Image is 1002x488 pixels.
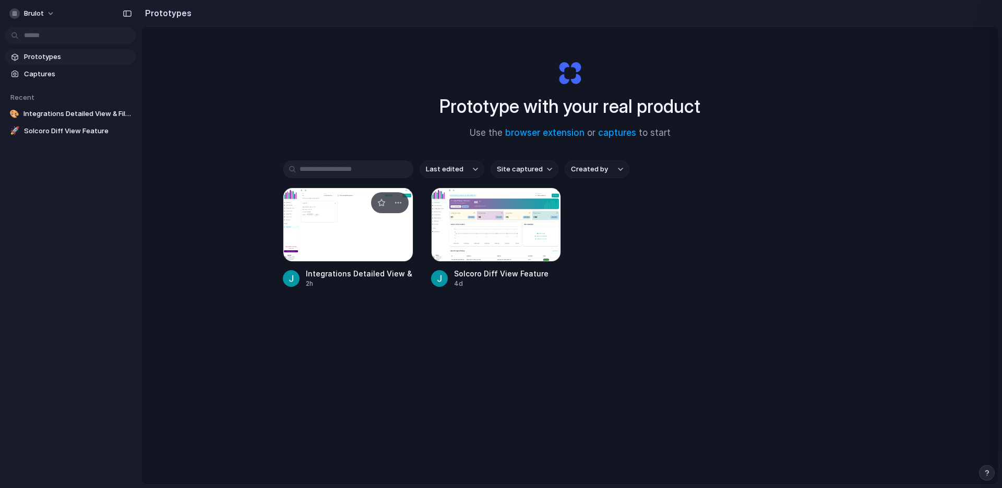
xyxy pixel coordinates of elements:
button: Site captured [491,160,558,178]
a: 🎨Integrations Detailed View & Filtering [5,106,136,122]
span: Site captured [497,164,543,175]
div: 🎨 [9,109,19,119]
h1: Prototype with your real product [439,92,700,120]
span: Solcoro Diff View Feature [24,126,132,136]
span: Last edited [426,164,463,175]
button: Last edited [420,160,484,178]
div: 4d [454,279,548,288]
div: Integrations Detailed View & Filtering [306,268,413,279]
h2: Prototypes [141,7,192,19]
div: 2h [306,279,413,288]
span: Prototypes [24,52,132,62]
div: Solcoro Diff View Feature [454,268,548,279]
button: brulot [5,5,60,22]
a: Prototypes [5,49,136,65]
span: Use the or to start [470,126,671,140]
a: Captures [5,66,136,82]
span: brulot [24,8,44,19]
button: Created by [565,160,629,178]
a: 🚀Solcoro Diff View Feature [5,123,136,139]
span: Integrations Detailed View & Filtering [23,109,132,119]
div: 🚀 [9,126,20,136]
span: Recent [10,93,34,101]
a: captures [598,127,636,138]
span: Captures [24,69,132,79]
a: Solcoro Diff View FeatureSolcoro Diff View Feature4d [431,188,562,288]
a: Integrations Detailed View & FilteringIntegrations Detailed View & Filtering2h [283,188,413,288]
span: Created by [571,164,608,175]
a: browser extension [505,127,584,138]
